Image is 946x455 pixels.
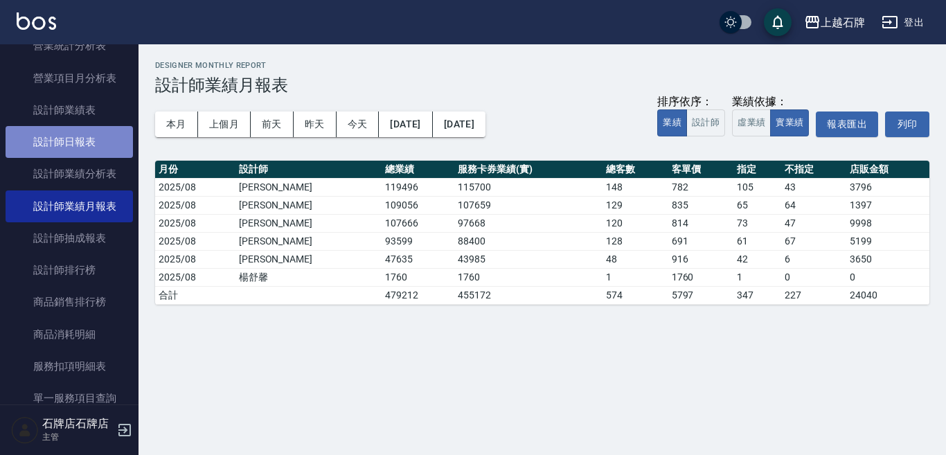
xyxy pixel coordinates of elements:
td: 2025/08 [155,196,235,214]
div: 業績依據： [732,95,809,109]
td: 835 [668,196,733,214]
td: 48 [603,250,668,268]
td: 347 [733,286,781,304]
td: 67 [781,232,846,250]
div: 上越石牌 [821,14,865,31]
h3: 設計師業績月報表 [155,75,929,95]
h2: Designer Monthly Report [155,61,929,70]
td: 3650 [846,250,929,268]
td: 1397 [846,196,929,214]
td: 楊舒馨 [235,268,382,286]
a: 營業統計分析表 [6,30,133,62]
a: 報表匯出 [816,111,878,137]
a: 商品銷售排行榜 [6,286,133,318]
button: 上個月 [198,111,251,137]
th: 總業績 [382,161,454,179]
th: 服務卡券業績(實) [454,161,603,179]
td: 5199 [846,232,929,250]
td: 2025/08 [155,214,235,232]
td: 129 [603,196,668,214]
td: 43 [781,178,846,196]
td: 148 [603,178,668,196]
td: 5797 [668,286,733,304]
td: 65 [733,196,781,214]
td: 6 [781,250,846,268]
td: 119496 [382,178,454,196]
td: [PERSON_NAME] [235,232,382,250]
td: 782 [668,178,733,196]
button: 業績 [657,109,687,136]
td: 合計 [155,286,235,304]
td: 916 [668,250,733,268]
td: [PERSON_NAME] [235,214,382,232]
td: 0 [781,268,846,286]
td: 2025/08 [155,268,235,286]
td: 0 [846,268,929,286]
td: 574 [603,286,668,304]
a: 設計師日報表 [6,126,133,158]
td: 1 [603,268,668,286]
button: [DATE] [433,111,485,137]
button: [DATE] [379,111,432,137]
button: 列印 [885,111,929,137]
td: [PERSON_NAME] [235,196,382,214]
a: 營業項目月分析表 [6,62,133,94]
button: 虛業績 [732,109,771,136]
td: 814 [668,214,733,232]
a: 設計師抽成報表 [6,222,133,254]
td: 24040 [846,286,929,304]
th: 設計師 [235,161,382,179]
h5: 石牌店石牌店 [42,417,113,431]
th: 月份 [155,161,235,179]
td: [PERSON_NAME] [235,178,382,196]
td: 479212 [382,286,454,304]
img: Person [11,416,39,444]
table: a dense table [155,161,929,305]
td: 2025/08 [155,178,235,196]
td: 97668 [454,214,603,232]
td: 455172 [454,286,603,304]
button: 實業績 [770,109,809,136]
td: 42 [733,250,781,268]
td: 61 [733,232,781,250]
td: 9998 [846,214,929,232]
td: 88400 [454,232,603,250]
th: 總客數 [603,161,668,179]
th: 客單價 [668,161,733,179]
a: 服務扣項明細表 [6,350,133,382]
td: 47 [781,214,846,232]
button: 本月 [155,111,198,137]
td: 120 [603,214,668,232]
button: 登出 [876,10,929,35]
a: 單一服務項目查詢 [6,382,133,414]
a: 設計師業績表 [6,94,133,126]
a: 商品消耗明細 [6,319,133,350]
button: 昨天 [294,111,337,137]
button: 今天 [337,111,380,137]
td: 64 [781,196,846,214]
td: 93599 [382,232,454,250]
a: 設計師業績分析表 [6,158,133,190]
td: 691 [668,232,733,250]
td: 105 [733,178,781,196]
td: 128 [603,232,668,250]
td: 3796 [846,178,929,196]
p: 主管 [42,431,113,443]
td: 2025/08 [155,250,235,268]
td: 47635 [382,250,454,268]
img: Logo [17,12,56,30]
div: 排序依序： [657,95,725,109]
td: 115700 [454,178,603,196]
td: 107659 [454,196,603,214]
td: 107666 [382,214,454,232]
td: 227 [781,286,846,304]
td: 1760 [668,268,733,286]
th: 指定 [733,161,781,179]
td: 43985 [454,250,603,268]
a: 設計師業績月報表 [6,190,133,222]
button: 上越石牌 [798,8,871,37]
button: save [764,8,792,36]
td: 109056 [382,196,454,214]
button: 前天 [251,111,294,137]
td: 1760 [382,268,454,286]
